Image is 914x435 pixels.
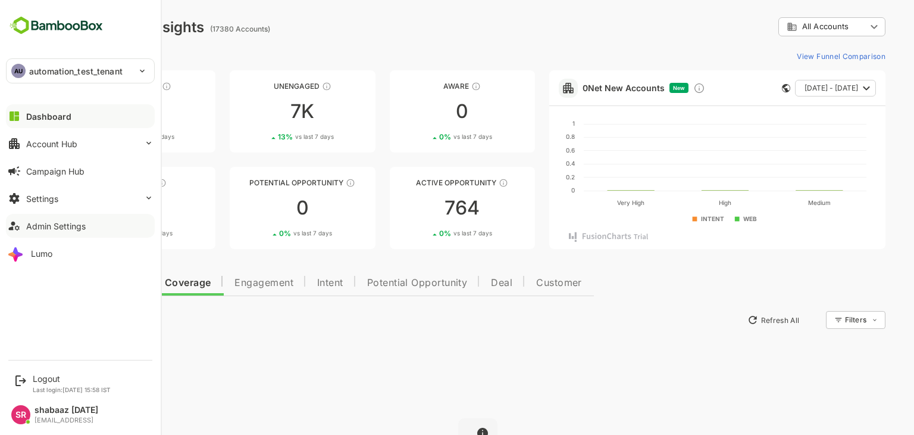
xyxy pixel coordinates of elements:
div: 0 % [397,132,450,141]
span: Potential Opportunity [325,278,426,288]
span: vs last 7 days [412,132,450,141]
button: [DATE] - [DATE] [753,80,834,97]
text: 0.4 [524,160,533,167]
span: vs last 7 days [94,132,133,141]
div: SR [11,405,30,424]
div: This card does not support filter and segments [740,84,749,92]
div: Lumo [31,248,52,259]
div: AU [11,64,26,78]
span: vs last 7 days [252,229,290,238]
button: Refresh All [700,310,763,330]
div: 764 [348,198,493,218]
a: Active OpportunityThese accounts have open opportunities which might be at any of the Sales Stage... [348,167,493,249]
img: BambooboxFullLogoMark.5f36c76dfaba33ec1ec1367b70bb1252.svg [6,14,107,37]
div: [EMAIL_ADDRESS] [35,417,98,424]
text: 0.8 [524,133,533,140]
span: New [631,85,643,91]
div: Admin Settings [26,221,86,231]
div: Dashboard Insights [29,18,162,36]
button: Campaign Hub [6,159,155,183]
text: Very High [575,199,603,207]
div: 0 % [78,229,131,238]
div: Dashboard [26,111,71,122]
a: EngagedThese accounts are warm, further nurturing would qualify them to MQAs00%vs last 7 days [29,167,174,249]
button: Dashboard [6,104,155,128]
button: Admin Settings [6,214,155,238]
div: Settings [26,194,58,204]
div: Campaign Hub [26,166,84,176]
div: Potential Opportunity [188,178,333,187]
text: 0.2 [524,173,533,181]
div: 13 % [236,132,292,141]
div: 0 % [397,229,450,238]
div: Discover new ICP-fit accounts showing engagement — via intent surges, anonymous website visits, L... [652,82,663,94]
span: vs last 7 days [412,229,450,238]
div: Aware [348,82,493,91]
span: [DATE] - [DATE] [763,80,816,96]
div: Engaged [29,178,174,187]
button: View Funnel Comparison [750,46,844,66]
div: These accounts have open opportunities which might be at any of the Sales Stages [457,178,467,188]
a: Potential OpportunityThese accounts are MQAs and can be passed on to Inside Sales00%vs last 7 days [188,167,333,249]
div: shabaaz [DATE] [35,405,98,415]
a: 0Net New Accounts [541,83,623,93]
button: Lumo [6,241,155,265]
div: 0 [188,198,333,218]
span: Intent [276,278,302,288]
span: Deal [449,278,471,288]
button: New Insights [29,309,115,331]
a: UnengagedThese accounts have not shown enough engagement and need nurturing7K13%vs last 7 days [188,70,333,153]
div: Logout [33,374,111,384]
div: These accounts have just entered the buying cycle and need further nurturing [430,82,439,91]
ag: (17380 Accounts) [168,24,232,33]
div: Filters [803,315,825,324]
div: 31 % [77,132,133,141]
text: 0.6 [524,147,533,154]
span: Engagement [193,278,252,288]
div: Filters [802,309,844,331]
div: All Accounts [745,21,825,32]
div: These accounts are warm, further nurturing would qualify them to MQAs [115,178,125,188]
text: High [677,199,690,207]
div: 9K [29,102,174,121]
text: Medium [766,199,789,206]
span: vs last 7 days [92,229,131,238]
text: 0 [530,187,533,194]
div: Unreached [29,82,174,91]
p: Last login: [DATE] 15:58 IST [33,386,111,393]
span: vs last 7 days [253,132,292,141]
div: Account Hub [26,139,77,149]
button: Account Hub [6,132,155,156]
div: Unengaged [188,82,333,91]
a: AwareThese accounts have just entered the buying cycle and need further nurturing00%vs last 7 days [348,70,493,153]
div: These accounts have not shown enough engagement and need nurturing [280,82,290,91]
div: 7K [188,102,333,121]
div: Active Opportunity [348,178,493,187]
div: 0 [348,102,493,121]
div: 0 [29,198,174,218]
button: Settings [6,187,155,210]
span: Customer [494,278,540,288]
span: All Accounts [760,22,807,31]
div: These accounts are MQAs and can be passed on to Inside Sales [304,178,314,188]
div: 0 % [237,229,290,238]
div: All Accounts [737,15,844,39]
p: automation_test_tenant [29,65,123,77]
a: UnreachedThese accounts have not been engaged with for a defined time period9K31%vs last 7 days [29,70,174,153]
text: 1 [531,120,533,127]
div: AUautomation_test_tenant [7,59,154,83]
span: Data Quality and Coverage [40,278,169,288]
div: These accounts have not been engaged with for a defined time period [120,82,130,91]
